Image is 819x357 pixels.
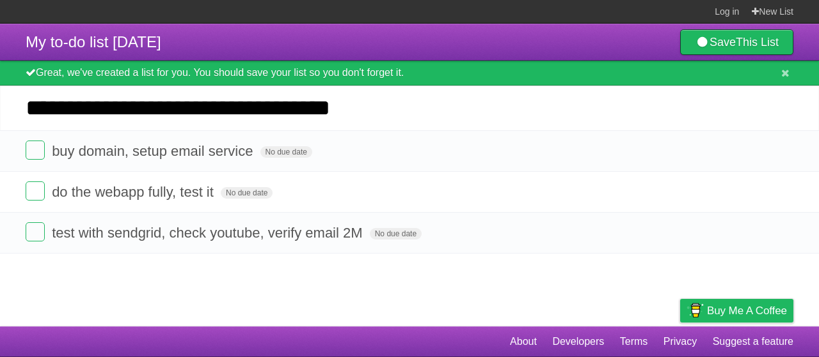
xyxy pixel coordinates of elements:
span: buy domain, setup email service [52,143,256,159]
span: do the webapp fully, test it [52,184,217,200]
a: Suggest a feature [713,330,793,354]
span: No due date [260,146,312,158]
label: Done [26,222,45,241]
a: Terms [620,330,648,354]
a: About [510,330,537,354]
label: Done [26,141,45,160]
a: Privacy [664,330,697,354]
span: No due date [221,187,273,199]
a: Buy me a coffee [680,299,793,323]
span: Buy me a coffee [707,300,787,322]
a: SaveThis List [680,29,793,55]
label: Done [26,181,45,201]
a: Developers [552,330,604,354]
span: test with sendgrid, check youtube, verify email 2M [52,225,365,241]
img: Buy me a coffee [687,300,704,321]
b: This List [736,36,779,49]
span: No due date [370,228,422,239]
span: My to-do list [DATE] [26,33,161,50]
